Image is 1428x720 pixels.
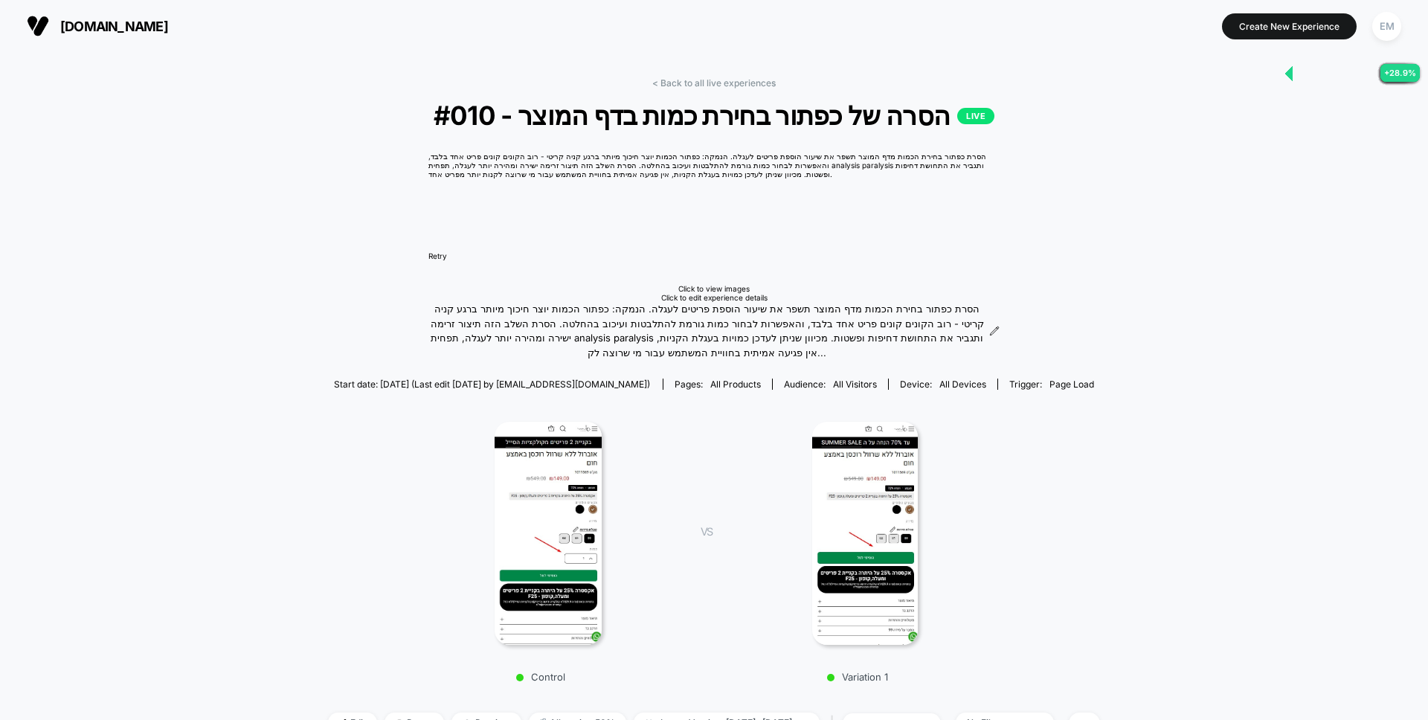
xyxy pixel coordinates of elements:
span: #010 - הסרה של כפתור בחירת כמות בדף המוצר [286,100,1142,131]
span: VS [701,525,713,538]
button: Create New Experience [1222,13,1357,39]
img: Visually logo [27,15,49,37]
div: Click to edit experience details [661,293,768,302]
span: הסרת כפתור בחירת הכמות מדף המוצר תשפר את שיעור הוספת פריטים לעגלה. הנמקה: כפתור הכמות יוצר חיכוך ... [428,302,985,360]
div: Trigger: [1009,379,1094,390]
span: All Visitors [833,379,877,390]
img: Control main [495,422,601,645]
span: all products [710,379,761,390]
span: all devices [939,379,986,390]
div: EM [1372,12,1401,41]
div: Pages: [675,379,761,390]
span: Start date: [DATE] (Last edit [DATE] by [EMAIL_ADDRESS][DOMAIN_NAME]) [334,379,650,390]
span: Page Load [1049,379,1094,390]
span: [DOMAIN_NAME] [60,19,168,34]
button: EM [1368,11,1406,42]
button: [DOMAIN_NAME] [22,14,173,38]
a: < Back to all live experiences [652,77,776,89]
p: Retry [428,251,1000,260]
p: Control [411,671,671,683]
p: LIVE [957,108,994,124]
div: Click to view images [678,284,750,293]
p: הסרת כפתור בחירת הכמות מדף המוצר תשפר את שיעור הוספת פריטים לעגלה. הנמקה: כפתור הכמות יוצר חיכוך ... [428,152,1000,179]
div: + 28.9 % [1380,64,1420,82]
img: Variation 1 main [812,422,919,645]
p: Variation 1 [727,671,988,683]
div: Audience: [784,379,877,390]
span: Device: [888,379,997,390]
